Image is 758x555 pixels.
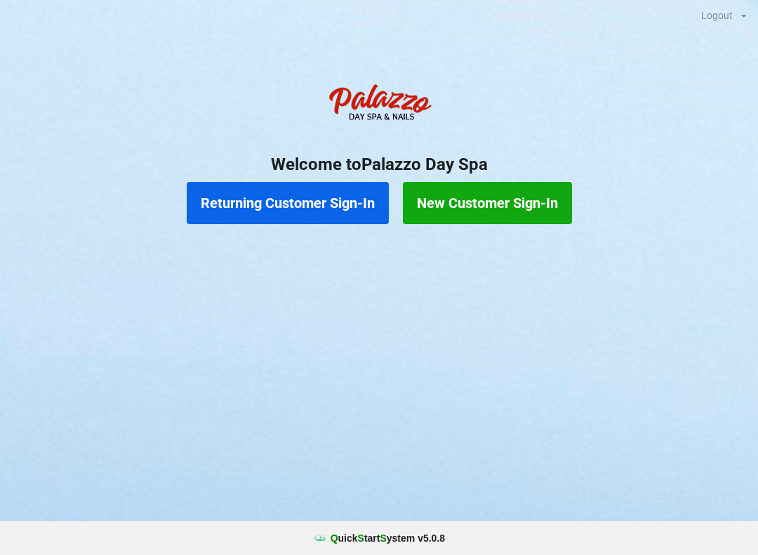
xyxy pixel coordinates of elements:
[701,11,733,20] div: Logout
[331,533,338,544] span: Q
[187,182,389,224] button: Returning Customer Sign-In
[403,182,572,224] button: New Customer Sign-In
[358,533,364,544] span: S
[331,531,445,545] b: uick tart ystem v 5.0.8
[323,77,435,133] img: PalazzoDaySpaNails-Logo.png
[380,533,386,544] span: S
[313,531,327,545] img: favicon.ico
